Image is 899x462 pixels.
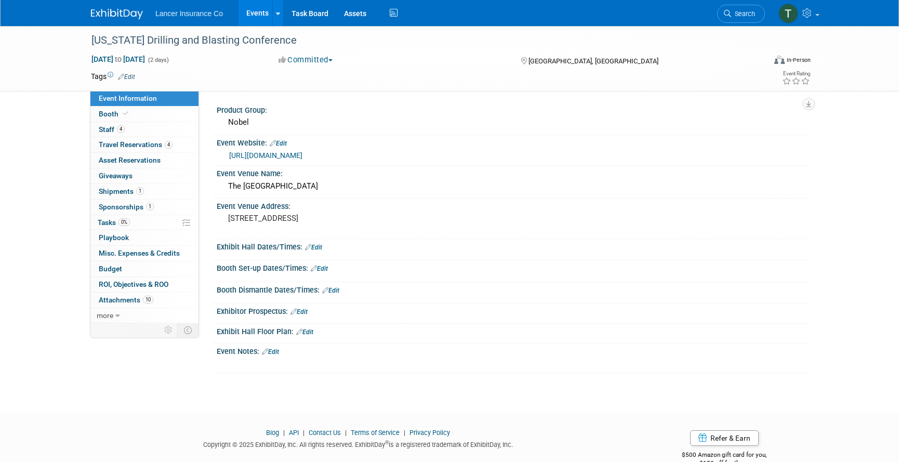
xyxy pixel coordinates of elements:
[90,246,199,261] a: Misc. Expenses & Credits
[281,429,287,437] span: |
[99,296,153,304] span: Attachments
[217,135,808,149] div: Event Website:
[90,168,199,183] a: Giveaways
[262,348,279,355] a: Edit
[311,265,328,272] a: Edit
[224,178,800,194] div: The [GEOGRAPHIC_DATA]
[90,184,199,199] a: Shipments1
[778,4,798,23] img: Terrence Forrest
[217,199,808,212] div: Event Venue Address:
[123,111,128,116] i: Booth reservation complete
[99,110,130,118] span: Booth
[774,56,785,64] img: Format-Inperson.png
[266,429,279,437] a: Blog
[90,91,199,106] a: Event Information
[217,324,808,337] div: Exhibit Hall Floor Plan:
[165,141,173,149] span: 4
[228,214,452,223] pre: [STREET_ADDRESS]
[99,203,154,211] span: Sponsorships
[217,344,808,357] div: Event Notes:
[91,71,135,82] td: Tags
[118,73,135,81] a: Edit
[160,323,178,337] td: Personalize Event Tab Strip
[88,31,749,50] div: [US_STATE] Drilling and Blasting Conference
[217,303,808,317] div: Exhibitor Prospectus:
[99,171,133,180] span: Giveaways
[113,55,123,63] span: to
[224,114,800,130] div: Nobel
[143,296,153,303] span: 10
[305,244,322,251] a: Edit
[90,107,199,122] a: Booth
[90,215,199,230] a: Tasks0%
[717,5,765,23] a: Search
[117,125,125,133] span: 4
[217,239,808,253] div: Exhibit Hall Dates/Times:
[91,55,146,64] span: [DATE] [DATE]
[217,260,808,274] div: Booth Set-up Dates/Times:
[275,55,337,65] button: Committed
[90,153,199,168] a: Asset Reservations
[342,429,349,437] span: |
[99,125,125,134] span: Staff
[97,311,113,320] span: more
[99,233,129,242] span: Playbook
[90,137,199,152] a: Travel Reservations4
[300,429,307,437] span: |
[178,323,199,337] td: Toggle Event Tabs
[91,438,625,450] div: Copyright © 2025 ExhibitDay, Inc. All rights reserved. ExhibitDay is a registered trademark of Ex...
[98,218,130,227] span: Tasks
[90,308,199,323] a: more
[147,57,169,63] span: (2 days)
[401,429,408,437] span: |
[118,218,130,226] span: 0%
[385,440,389,445] sup: ®
[322,287,339,294] a: Edit
[217,282,808,296] div: Booth Dismantle Dates/Times:
[99,156,161,164] span: Asset Reservations
[782,71,810,76] div: Event Rating
[731,10,755,18] span: Search
[136,187,144,195] span: 1
[786,56,811,64] div: In-Person
[528,57,658,65] span: [GEOGRAPHIC_DATA], [GEOGRAPHIC_DATA]
[155,9,223,18] span: Lancer Insurance Co
[351,429,400,437] a: Terms of Service
[99,249,180,257] span: Misc. Expenses & Credits
[99,140,173,149] span: Travel Reservations
[99,187,144,195] span: Shipments
[99,94,157,102] span: Event Information
[91,9,143,19] img: ExhibitDay
[270,140,287,147] a: Edit
[296,328,313,336] a: Edit
[217,166,808,179] div: Event Venue Name:
[90,261,199,276] a: Budget
[90,122,199,137] a: Staff4
[217,102,808,115] div: Product Group:
[309,429,341,437] a: Contact Us
[90,230,199,245] a: Playbook
[90,277,199,292] a: ROI, Objectives & ROO
[289,429,299,437] a: API
[99,280,168,288] span: ROI, Objectives & ROO
[690,430,759,446] a: Refer & Earn
[409,429,450,437] a: Privacy Policy
[229,151,302,160] a: [URL][DOMAIN_NAME]
[146,203,154,210] span: 1
[90,200,199,215] a: Sponsorships1
[90,293,199,308] a: Attachments10
[290,308,308,315] a: Edit
[704,54,811,70] div: Event Format
[99,265,122,273] span: Budget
